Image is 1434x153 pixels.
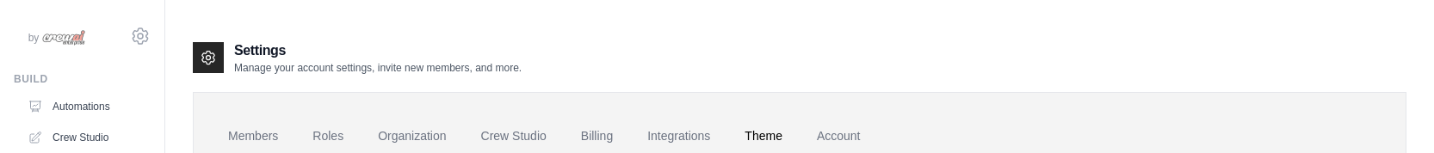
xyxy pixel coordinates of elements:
[14,72,151,86] div: Build
[42,53,85,70] img: CrewAI
[21,124,151,151] a: Crew Studio
[28,54,40,68] span: by
[234,61,522,75] p: Manage your account settings, invite new members, and more.
[14,3,100,50] img: Custom Logo
[21,93,151,120] a: Automations
[234,40,522,61] h2: Settings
